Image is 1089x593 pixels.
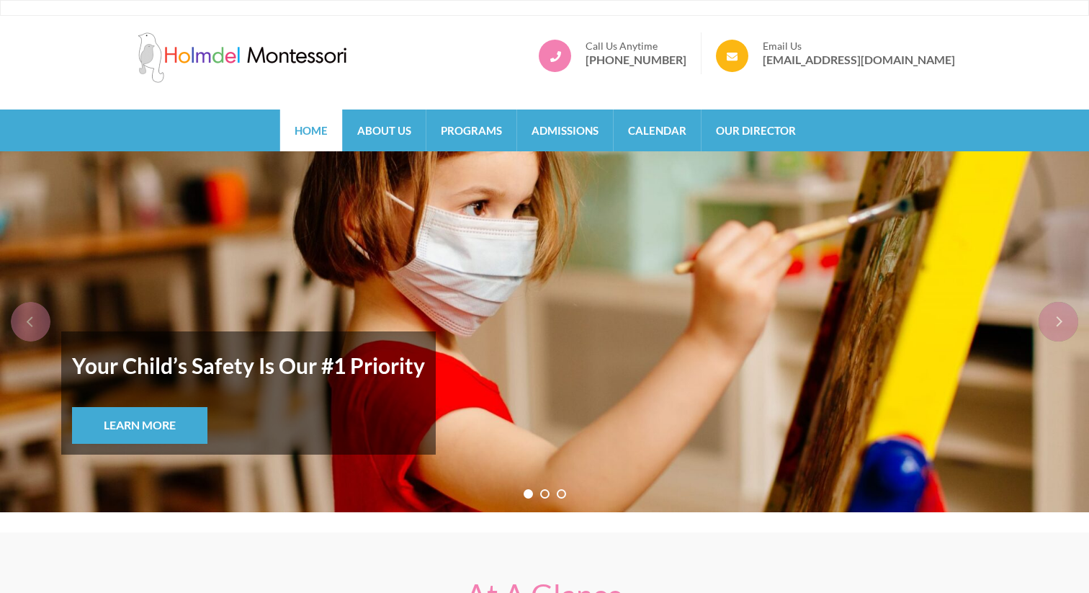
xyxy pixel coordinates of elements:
a: [PHONE_NUMBER] [586,53,686,67]
a: Admissions [517,110,613,151]
a: [EMAIL_ADDRESS][DOMAIN_NAME] [763,53,955,67]
a: Home [280,110,342,151]
span: Call Us Anytime [586,40,686,53]
a: About Us [343,110,426,151]
div: next [1039,302,1078,342]
a: Learn More [72,407,207,444]
a: Calendar [614,110,701,151]
a: Programs [426,110,516,151]
span: Email Us [763,40,955,53]
a: Our Director [702,110,810,151]
img: Holmdel Montessori School [134,32,350,83]
strong: Your Child’s Safety Is Our #1 Priority [72,342,425,388]
div: prev [11,302,50,342]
